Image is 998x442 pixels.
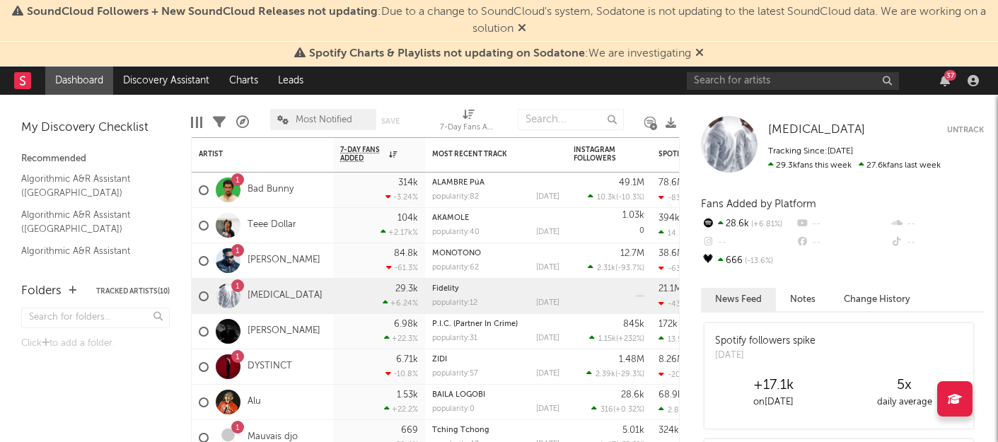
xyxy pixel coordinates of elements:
div: 21.1M [658,284,682,293]
div: Fidelity [432,285,559,293]
div: Filters [213,102,226,143]
div: BAILA LOGOBI [432,391,559,399]
div: 14.5k [658,228,687,238]
div: popularity: 0 [432,405,475,413]
span: -29.3 % [617,371,642,378]
div: +6.24 % [383,298,418,308]
div: popularity: 31 [432,335,477,342]
div: -61.3 % [386,263,418,272]
a: [PERSON_NAME] [248,325,320,337]
div: ( ) [588,263,644,272]
div: +2.17k % [381,228,418,237]
div: [DATE] [536,193,559,201]
div: [DATE] [536,299,559,307]
a: Alu [248,396,261,408]
div: 5.01k [622,426,644,435]
div: [DATE] [536,228,559,236]
div: Spotify followers spike [715,334,816,349]
button: News Feed [701,288,776,311]
a: Tching Tchong [432,426,489,434]
div: -- [795,233,889,252]
a: Algorithmic A&R Assistant ([GEOGRAPHIC_DATA]) [21,243,156,272]
span: 1.15k [598,335,616,343]
div: -3.24 % [385,192,418,202]
div: P.I.C. (Partner In Crime) [432,320,559,328]
div: 6.71k [396,355,418,364]
div: popularity: 40 [432,228,480,236]
div: Tching Tchong [432,426,559,434]
span: Tracking Since: [DATE] [768,147,853,156]
div: 669 [401,426,418,435]
div: -839k [658,193,690,202]
div: Artist [199,150,305,158]
div: ZIDI [432,356,559,364]
a: Algorithmic A&R Assistant ([GEOGRAPHIC_DATA]) [21,207,156,236]
div: 324k [658,426,679,435]
div: -- [701,233,795,252]
a: Charts [219,66,268,95]
div: -639k [658,264,690,273]
span: 316 [600,406,613,414]
div: A&R Pipeline [236,102,249,143]
div: +22.2 % [384,405,418,414]
a: [PERSON_NAME] [248,255,320,267]
div: 1.48M [619,355,644,364]
div: MONÓTONO [432,250,559,257]
div: -- [795,215,889,233]
div: 6.98k [394,320,418,329]
span: -13.6 % [743,257,773,265]
div: +17.1k [708,377,839,394]
div: 84.8k [394,249,418,258]
button: 37 [940,75,950,86]
a: [MEDICAL_DATA] [768,123,865,137]
div: 37 [944,70,956,81]
div: 38.6M [658,249,685,258]
a: ZIDI [432,356,447,364]
div: 172k [658,320,678,329]
div: Folders [21,283,62,300]
div: 68.9k [658,390,683,400]
div: Most Recent Track [432,150,538,158]
a: Bad Bunny [248,184,294,196]
a: Teee Dollar [248,219,296,231]
span: 27.6k fans last week [768,161,941,170]
div: 666 [701,252,795,270]
div: on [DATE] [708,394,839,411]
a: Dashboard [45,66,113,95]
a: AKAMOLE [432,214,469,222]
div: 0 [574,208,644,243]
div: Edit Columns [191,102,202,143]
div: [DATE] [536,264,559,272]
div: 28.6k [701,215,795,233]
div: 1.53k [397,390,418,400]
input: Search... [518,109,624,130]
a: [MEDICAL_DATA] [248,290,323,302]
div: ( ) [589,334,644,343]
div: Recommended [21,151,170,168]
span: Most Notified [296,115,352,124]
div: -209k [658,370,690,379]
button: Change History [830,288,924,311]
span: Fans Added by Platform [701,199,816,209]
div: [DATE] [536,370,559,378]
button: Save [381,117,400,125]
a: P.I.C. (Partner In Crime) [432,320,518,328]
div: AKAMOLE [432,214,559,222]
a: BAILA LOGOBI [432,391,485,399]
a: ALAMBRE PúA [432,179,485,187]
div: 7-Day Fans Added (7-Day Fans Added) [440,120,497,136]
div: 394k [658,214,680,223]
div: [DATE] [536,335,559,342]
input: Search for artists [687,72,899,90]
div: -438k [658,299,690,308]
div: -- [890,215,984,233]
a: Fidelity [432,285,459,293]
div: Instagram Followers [574,146,623,163]
a: Leads [268,66,313,95]
span: 2.31k [597,264,615,272]
a: MONÓTONO [432,250,481,257]
div: popularity: 57 [432,370,478,378]
div: 314k [398,178,418,187]
span: : We are investigating [309,48,691,59]
div: -10.8 % [385,369,418,378]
